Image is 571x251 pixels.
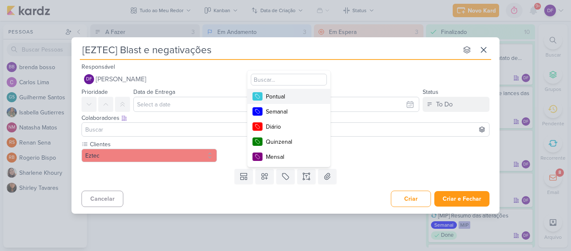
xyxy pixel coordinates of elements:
[247,119,330,134] button: Diário
[82,149,217,162] button: Eztec
[89,140,217,149] label: Clientes
[266,137,320,146] div: Quinzenal
[82,88,108,96] label: Prioridade
[266,92,320,101] div: Pontual
[266,153,320,161] div: Mensal
[266,122,320,131] div: Diário
[251,74,327,85] input: Buscar...
[247,89,330,104] button: Pontual
[82,191,123,207] button: Cancelar
[84,74,94,84] div: Diego Freitas
[133,88,175,96] label: Data de Entrega
[82,72,489,87] button: DF [PERSON_NAME]
[436,99,453,109] div: To Do
[247,149,330,164] button: Mensal
[96,74,146,84] span: [PERSON_NAME]
[133,97,419,112] input: Select a date
[247,104,330,119] button: Semanal
[423,97,489,112] button: To Do
[247,134,330,149] button: Quinzenal
[82,114,489,122] div: Colaboradores
[84,124,487,135] input: Buscar
[391,191,431,207] button: Criar
[423,88,438,96] label: Status
[266,107,320,116] div: Semanal
[82,63,115,70] label: Responsável
[434,191,489,207] button: Criar e Fechar
[86,77,92,82] p: DF
[80,42,458,57] input: Kard Sem Título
